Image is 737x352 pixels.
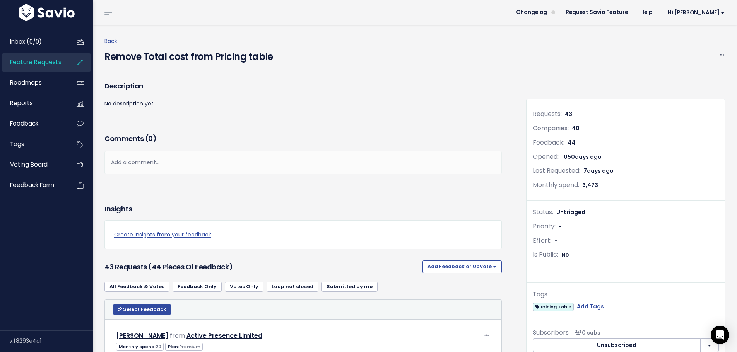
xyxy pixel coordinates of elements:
[170,331,185,340] span: from
[582,181,598,189] span: 3,473
[148,134,153,143] span: 0
[711,326,729,344] div: Open Intercom Messenger
[104,282,169,292] a: All Feedback & Votes
[561,251,569,258] span: No
[165,343,203,351] span: Plan:
[634,7,658,18] a: Help
[2,74,64,92] a: Roadmaps
[533,152,559,161] span: Opened:
[2,176,64,194] a: Feedback form
[559,7,634,18] a: Request Savio Feature
[2,53,64,71] a: Feature Requests
[104,151,502,174] div: Add a comment...
[123,306,166,313] span: Select Feedback
[10,140,24,148] span: Tags
[562,153,602,161] span: 1050
[533,289,719,300] div: Tags
[267,282,318,292] a: Loop not closed
[668,10,725,15] span: Hi [PERSON_NAME]
[17,4,77,21] img: logo-white.9d6f32f41409.svg
[533,124,569,133] span: Companies:
[533,138,564,147] span: Feedback:
[575,153,602,161] span: days ago
[9,331,93,351] div: v.f8293e4a1
[10,160,48,168] span: Voting Board
[572,124,580,132] span: 40
[556,208,585,216] span: Untriaged
[10,119,38,128] span: Feedback
[2,115,64,133] a: Feedback
[533,222,556,231] span: Priority:
[422,260,502,273] button: Add Feedback or Upvote
[533,328,569,337] span: Subscribers
[179,343,200,350] span: Premium
[104,262,419,272] h3: 43 Requests (44 pieces of Feedback)
[533,250,558,259] span: Is Public:
[173,282,222,292] a: Feedback Only
[533,303,574,311] span: Pricing Table
[2,33,64,51] a: Inbox (0/0)
[658,7,731,19] a: Hi [PERSON_NAME]
[104,37,117,45] a: Back
[10,181,54,189] span: Feedback form
[533,166,580,175] span: Last Requested:
[156,343,161,350] span: 20
[104,204,132,214] h3: Insights
[533,180,579,189] span: Monthly spend:
[116,331,168,340] a: [PERSON_NAME]
[116,343,164,351] span: Monthly spend:
[114,230,492,240] a: Create insights from your feedback
[10,58,62,66] span: Feature Requests
[568,139,575,146] span: 44
[104,81,502,92] h3: Description
[2,156,64,173] a: Voting Board
[565,110,572,118] span: 43
[225,282,263,292] a: Votes Only
[2,135,64,153] a: Tags
[10,78,42,87] span: Roadmaps
[2,94,64,112] a: Reports
[10,99,33,107] span: Reports
[583,167,614,175] span: 7
[516,10,547,15] span: Changelog
[533,236,551,245] span: Effort:
[113,304,171,315] button: Select Feedback
[559,223,562,230] span: -
[321,282,378,292] a: Submitted by me
[533,207,553,216] span: Status:
[533,302,574,311] a: Pricing Table
[572,329,600,337] span: 0 subs
[533,109,562,118] span: Requests:
[104,46,273,64] h4: Remove Total cost from Pricing table
[104,133,502,144] h3: Comments ( )
[10,37,42,46] span: Inbox (0/0)
[104,99,502,109] p: No description yet.
[587,167,614,175] span: days ago
[186,331,262,340] a: Active Presence Limited
[554,237,557,245] span: -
